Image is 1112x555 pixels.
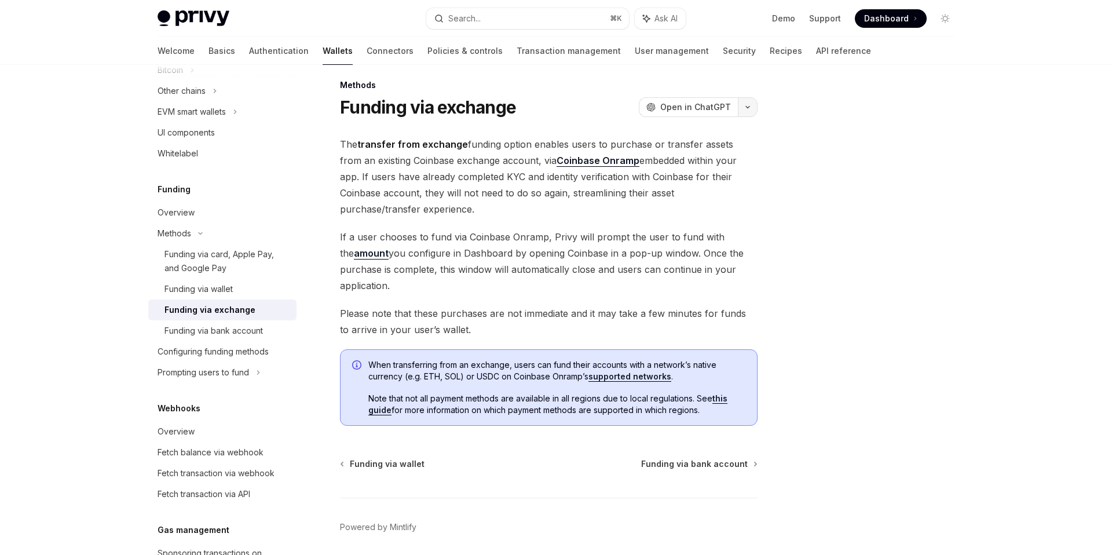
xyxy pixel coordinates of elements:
[148,463,297,484] a: Fetch transaction via webhook
[427,37,503,65] a: Policies & controls
[639,97,738,117] button: Open in ChatGPT
[148,421,297,442] a: Overview
[158,487,250,501] div: Fetch transaction via API
[340,79,758,91] div: Methods
[158,10,229,27] img: light logo
[517,37,621,65] a: Transaction management
[158,446,264,459] div: Fetch balance via webhook
[367,37,414,65] a: Connectors
[148,300,297,320] a: Funding via exchange
[855,9,927,28] a: Dashboard
[557,155,639,167] a: Coinbase Onramp
[340,229,758,294] span: If a user chooses to fund via Coinbase Onramp, Privy will prompt the user to fund with the you co...
[341,458,425,470] a: Funding via wallet
[148,202,297,223] a: Overview
[864,13,909,24] span: Dashboard
[723,37,756,65] a: Security
[158,84,206,98] div: Other chains
[641,458,756,470] a: Funding via bank account
[641,458,748,470] span: Funding via bank account
[158,126,215,140] div: UI components
[158,523,229,537] h5: Gas management
[148,484,297,505] a: Fetch transaction via API
[936,9,954,28] button: Toggle dark mode
[448,12,481,25] div: Search...
[158,466,275,480] div: Fetch transaction via webhook
[654,13,678,24] span: Ask AI
[158,147,198,160] div: Whitelabel
[158,425,195,439] div: Overview
[148,341,297,362] a: Configuring funding methods
[350,458,425,470] span: Funding via wallet
[164,282,233,296] div: Funding via wallet
[352,360,364,372] svg: Info
[158,401,200,415] h5: Webhooks
[148,143,297,164] a: Whitelabel
[148,244,297,279] a: Funding via card, Apple Pay, and Google Pay
[357,138,468,150] strong: transfer from exchange
[249,37,309,65] a: Authentication
[816,37,871,65] a: API reference
[323,37,353,65] a: Wallets
[164,247,290,275] div: Funding via card, Apple Pay, and Google Pay
[158,206,195,220] div: Overview
[148,442,297,463] a: Fetch balance via webhook
[772,13,795,24] a: Demo
[164,303,255,317] div: Funding via exchange
[164,324,263,338] div: Funding via bank account
[158,227,191,240] div: Methods
[610,14,622,23] span: ⌘ K
[340,136,758,217] span: The funding option enables users to purchase or transfer assets from an existing Coinbase exchang...
[660,101,731,113] span: Open in ChatGPT
[148,122,297,143] a: UI components
[635,37,709,65] a: User management
[368,393,727,415] a: this guide
[340,97,516,118] h1: Funding via exchange
[340,305,758,338] span: Please note that these purchases are not immediate and it may take a few minutes for funds to arr...
[209,37,235,65] a: Basics
[770,37,802,65] a: Recipes
[148,279,297,300] a: Funding via wallet
[340,521,416,533] a: Powered by Mintlify
[148,320,297,341] a: Funding via bank account
[588,371,671,382] a: supported networks
[426,8,629,29] button: Search...⌘K
[635,8,686,29] button: Ask AI
[368,393,745,416] span: Note that not all payment methods are available in all regions due to local regulations. See for ...
[368,359,745,382] span: When transferring from an exchange, users can fund their accounts with a network’s native currenc...
[158,345,269,359] div: Configuring funding methods
[158,37,195,65] a: Welcome
[158,105,226,119] div: EVM smart wallets
[158,366,249,379] div: Prompting users to fund
[158,182,191,196] h5: Funding
[809,13,841,24] a: Support
[354,247,389,260] a: amount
